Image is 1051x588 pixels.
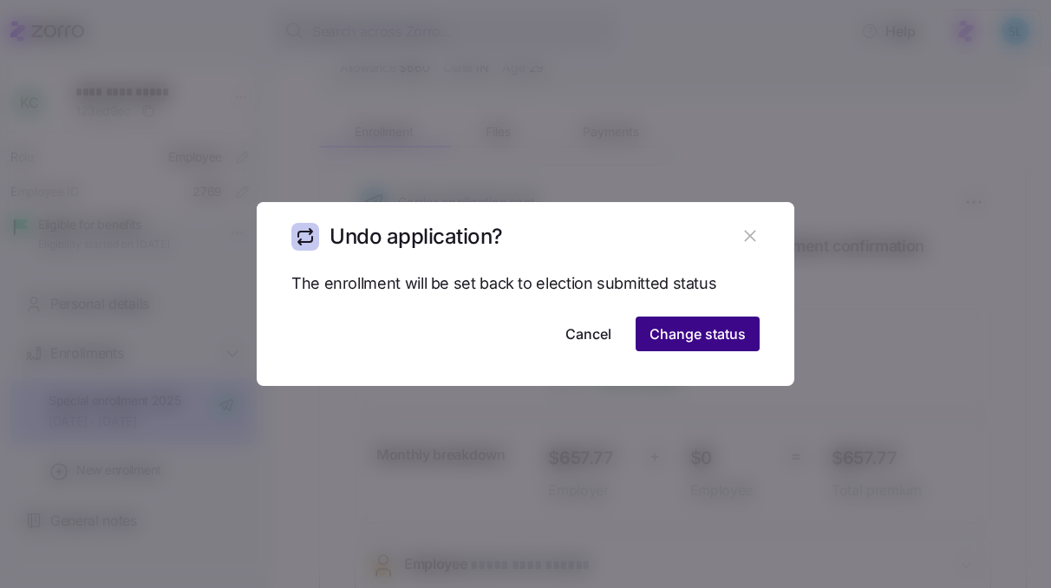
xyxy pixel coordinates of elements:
button: Cancel [552,317,625,351]
h1: Undo application? [330,223,503,250]
span: Cancel [565,323,611,344]
span: The enrollment will be set back to election submitted status [291,271,716,297]
span: Change status [650,323,746,344]
button: Change status [636,317,760,351]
